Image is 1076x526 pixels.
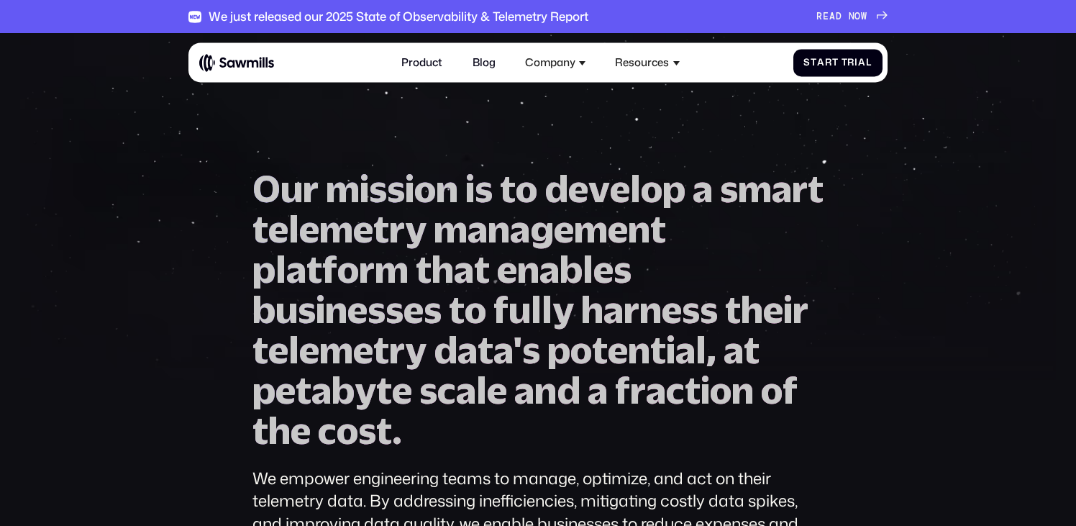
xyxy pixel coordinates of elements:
span: t [449,289,465,330]
span: c [437,370,456,410]
span: t [478,330,493,370]
span: s [614,249,632,289]
span: s [298,289,316,330]
span: N [849,11,855,22]
span: n [639,289,662,330]
span: l [866,57,872,68]
span: e [291,410,311,450]
span: p [547,330,570,370]
span: a [603,289,624,330]
span: n [731,370,754,410]
span: p [252,370,275,410]
span: o [337,249,359,289]
a: StartTrial [793,49,883,76]
span: A [829,11,836,22]
span: a [468,209,488,249]
span: i [666,330,675,370]
span: t [306,249,322,289]
span: t [500,168,516,209]
span: s [369,168,387,209]
span: t [744,330,760,370]
span: c [666,370,685,410]
span: m [319,330,353,370]
span: o [570,330,592,370]
span: t [685,370,701,410]
span: n [488,209,510,249]
span: . [392,410,402,450]
span: t [592,330,608,370]
span: r [389,330,405,370]
span: ' [514,330,522,370]
a: Blog [464,48,503,77]
span: o [414,168,436,209]
span: s [387,168,405,209]
span: u [281,168,303,209]
span: e [487,370,507,410]
span: a [858,57,866,68]
span: t [474,249,490,289]
span: h [268,410,291,450]
span: t [725,289,741,330]
span: s [419,370,437,410]
span: e [593,249,614,289]
span: e [353,330,373,370]
span: f [322,249,337,289]
span: e [353,209,373,249]
span: O [854,11,861,22]
span: O [252,168,281,209]
span: r [630,370,646,410]
span: o [516,168,537,209]
span: e [610,168,630,209]
span: i [360,168,369,209]
span: i [405,168,414,209]
span: d [434,330,457,370]
span: s [386,289,403,330]
span: n [436,168,458,209]
span: e [662,289,682,330]
span: f [493,289,509,330]
span: D [836,11,842,22]
span: t [252,209,268,249]
span: a [311,370,332,410]
span: m [738,168,772,209]
span: t [808,168,824,209]
span: a [510,209,530,249]
span: E [823,11,829,22]
span: t [416,249,432,289]
span: v [588,168,610,209]
span: n [534,370,557,410]
span: b [332,370,355,410]
span: l [531,289,542,330]
span: i [701,370,710,410]
span: e [268,330,288,370]
div: We just released our 2025 State of Observability & Telemetry Report [209,9,588,24]
span: e [568,168,588,209]
span: s [475,168,493,209]
span: o [761,370,783,410]
span: n [628,330,650,370]
span: s [682,289,700,330]
span: s [522,330,540,370]
span: a [588,370,608,410]
span: u [509,289,531,330]
span: S [803,57,811,68]
span: t [376,410,392,450]
div: Resources [607,48,688,77]
span: a [693,168,713,209]
span: b [252,289,275,330]
span: R [816,11,823,22]
span: d [544,168,568,209]
span: a [454,249,474,289]
span: t [376,370,392,410]
span: e [392,370,412,410]
span: f [783,370,798,410]
span: m [326,168,360,209]
span: p [662,168,685,209]
span: e [268,209,288,249]
span: f [615,370,630,410]
span: u [275,289,298,330]
span: y [355,370,376,410]
span: e [347,289,368,330]
span: r [359,249,375,289]
span: s [424,289,442,330]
